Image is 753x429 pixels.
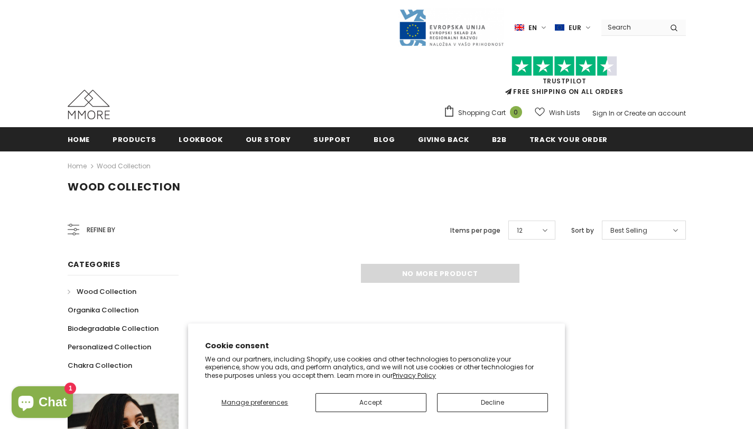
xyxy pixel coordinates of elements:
inbox-online-store-chat: Shopify online store chat [8,386,76,421]
span: Best Selling [610,225,647,236]
span: en [528,23,537,33]
a: Track your order [529,127,608,151]
span: support [313,135,351,145]
a: Personalized Collection [68,338,151,356]
a: Organika Collection [68,301,138,319]
img: MMORE Cases [68,90,110,119]
span: Wood Collection [68,179,181,194]
span: EUR [569,23,581,33]
img: i-lang-1.png [515,23,524,32]
span: Refine by [87,224,115,236]
a: Our Story [246,127,291,151]
img: Javni Razpis [398,8,504,47]
label: Items per page [450,225,500,236]
a: Lookbook [179,127,222,151]
span: Lookbook [179,135,222,145]
span: Shopping Cart [458,108,506,118]
span: Categories [68,259,120,270]
span: Manage preferences [221,398,288,407]
span: Track your order [529,135,608,145]
span: Organika Collection [68,305,138,315]
a: Biodegradable Collection [68,319,159,338]
p: We and our partners, including Shopify, use cookies and other technologies to personalize your ex... [205,355,548,380]
a: Wood Collection [68,282,136,301]
a: Home [68,127,90,151]
a: Sign In [592,109,615,118]
a: Wood Collection [97,161,151,170]
a: Javni Razpis [398,23,504,32]
span: Personalized Collection [68,342,151,352]
span: Wood Collection [77,287,136,297]
button: Manage preferences [205,393,304,412]
span: Products [113,135,156,145]
button: Accept [315,393,426,412]
a: Privacy Policy [393,371,436,380]
span: Our Story [246,135,291,145]
span: 12 [517,225,523,236]
span: Wish Lists [549,108,580,118]
span: or [616,109,622,118]
input: Search Site [601,20,662,35]
a: Create an account [624,109,686,118]
span: Home [68,135,90,145]
span: 0 [510,106,522,118]
span: Blog [374,135,395,145]
span: FREE SHIPPING ON ALL ORDERS [443,61,686,96]
h2: Cookie consent [205,340,548,351]
a: Giving back [418,127,469,151]
img: Trust Pilot Stars [512,56,617,77]
span: Biodegradable Collection [68,323,159,333]
a: Products [113,127,156,151]
label: Sort by [571,225,594,236]
a: Home [68,160,87,173]
a: Wish Lists [535,103,580,122]
a: Shopping Cart 0 [443,105,527,121]
a: Blog [374,127,395,151]
a: Chakra Collection [68,356,132,375]
a: B2B [492,127,507,151]
a: Trustpilot [543,77,587,85]
span: Giving back [418,135,469,145]
span: B2B [492,135,507,145]
span: Chakra Collection [68,360,132,370]
a: support [313,127,351,151]
button: Decline [437,393,548,412]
